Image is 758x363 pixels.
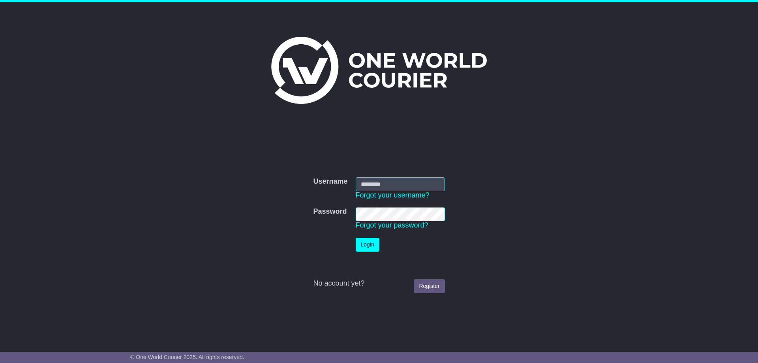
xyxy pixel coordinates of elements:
label: Password [313,207,347,216]
span: © One World Courier 2025. All rights reserved. [130,354,244,360]
a: Forgot your password? [356,221,428,229]
button: Login [356,238,379,252]
div: No account yet? [313,279,445,288]
label: Username [313,177,347,186]
a: Register [414,279,445,293]
img: One World [271,37,487,104]
a: Forgot your username? [356,191,430,199]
